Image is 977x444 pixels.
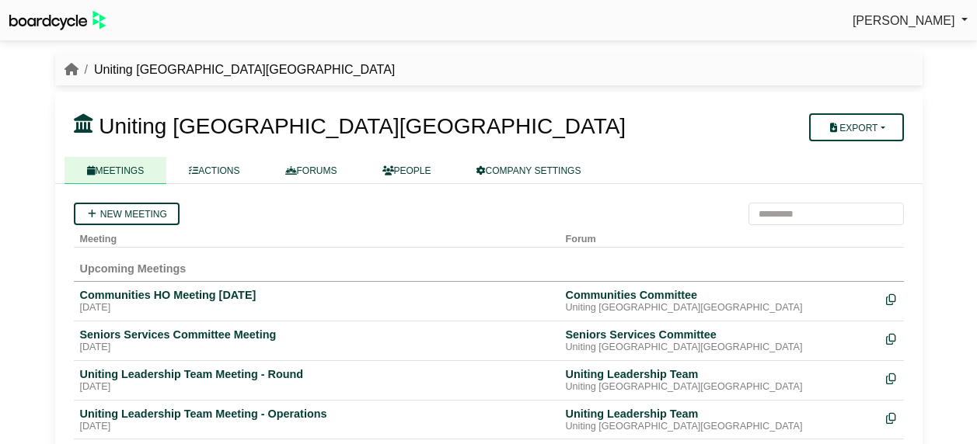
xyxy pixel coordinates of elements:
a: Seniors Services Committee Meeting [DATE] [80,328,553,354]
a: Uniting Leadership Team Meeting - Round [DATE] [80,367,553,394]
div: Make a copy [886,367,898,388]
a: PEOPLE [360,157,454,184]
div: Uniting Leadership Team [566,407,874,421]
a: Seniors Services Committee Uniting [GEOGRAPHIC_DATA][GEOGRAPHIC_DATA] [566,328,874,354]
a: ACTIONS [166,157,262,184]
div: Make a copy [886,328,898,349]
div: [DATE] [80,421,553,433]
a: Uniting Leadership Team Uniting [GEOGRAPHIC_DATA][GEOGRAPHIC_DATA] [566,367,874,394]
th: Forum [560,225,880,248]
div: Make a copy [886,407,898,428]
th: Meeting [74,225,560,248]
a: Uniting Leadership Team Meeting - Operations [DATE] [80,407,553,433]
div: [DATE] [80,342,553,354]
div: Uniting [GEOGRAPHIC_DATA][GEOGRAPHIC_DATA] [566,342,874,354]
button: Export [809,113,903,141]
div: Communities Committee [566,288,874,302]
a: Communities HO Meeting [DATE] [DATE] [80,288,553,314]
a: New meeting [74,203,180,225]
div: Uniting [GEOGRAPHIC_DATA][GEOGRAPHIC_DATA] [566,381,874,394]
div: Uniting [GEOGRAPHIC_DATA][GEOGRAPHIC_DATA] [566,421,874,433]
span: Upcoming Meetings [80,262,187,275]
a: [PERSON_NAME] [853,11,968,31]
nav: breadcrumb [65,60,396,80]
a: Communities Committee Uniting [GEOGRAPHIC_DATA][GEOGRAPHIC_DATA] [566,288,874,314]
div: Communities HO Meeting [DATE] [80,288,553,302]
a: Uniting Leadership Team Uniting [GEOGRAPHIC_DATA][GEOGRAPHIC_DATA] [566,407,874,433]
span: [PERSON_NAME] [853,14,955,27]
div: Make a copy [886,288,898,309]
a: MEETINGS [65,157,167,184]
div: Uniting Leadership Team [566,367,874,381]
div: [DATE] [80,381,553,394]
div: Uniting Leadership Team Meeting - Round [80,367,553,381]
div: Uniting [GEOGRAPHIC_DATA][GEOGRAPHIC_DATA] [566,302,874,314]
a: FORUMS [263,157,360,184]
div: Uniting Leadership Team Meeting - Operations [80,407,553,421]
div: Seniors Services Committee Meeting [80,328,553,342]
a: COMPANY SETTINGS [454,157,604,184]
span: Uniting [GEOGRAPHIC_DATA][GEOGRAPHIC_DATA] [99,114,626,138]
div: Seniors Services Committee [566,328,874,342]
img: BoardcycleBlackGreen-aaafeed430059cb809a45853b8cf6d952af9d84e6e89e1f1685b34bfd5cb7d64.svg [9,11,106,30]
li: Uniting [GEOGRAPHIC_DATA][GEOGRAPHIC_DATA] [79,60,396,80]
div: [DATE] [80,302,553,314]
